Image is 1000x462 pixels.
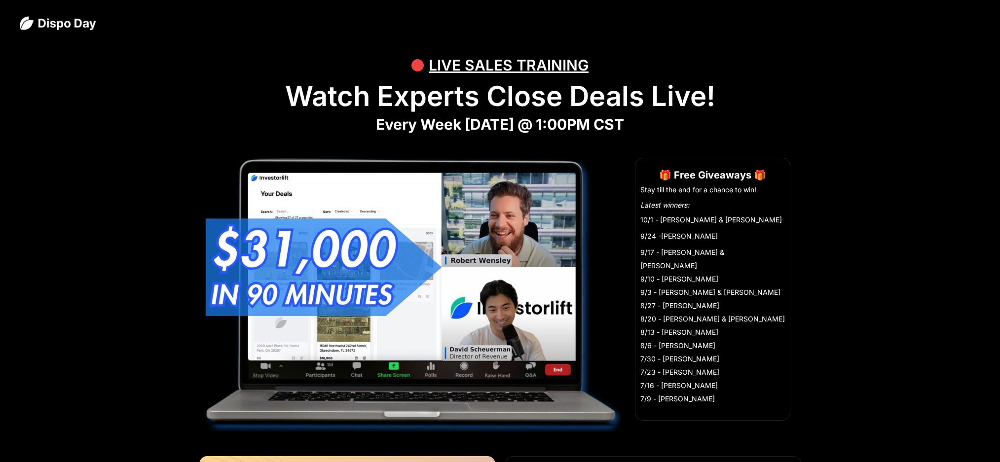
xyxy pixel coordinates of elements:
li: 10/1 - [PERSON_NAME] & [PERSON_NAME] [640,213,785,226]
em: Latest winners: [640,201,689,209]
li: 9/17 - [PERSON_NAME] & [PERSON_NAME] 9/10 - [PERSON_NAME] 9/3 - [PERSON_NAME] & [PERSON_NAME] 8/2... [640,246,785,405]
strong: Every Week [DATE] @ 1:00PM CST [376,115,624,133]
strong: 🎁 Free Giveaways 🎁 [659,169,766,181]
li: Stay till the end for a chance to win! [640,185,785,195]
div: LIVE SALES TRAINING [429,50,589,80]
h1: Watch Experts Close Deals Live! [20,80,980,113]
li: 9/24 -[PERSON_NAME] [640,229,785,243]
